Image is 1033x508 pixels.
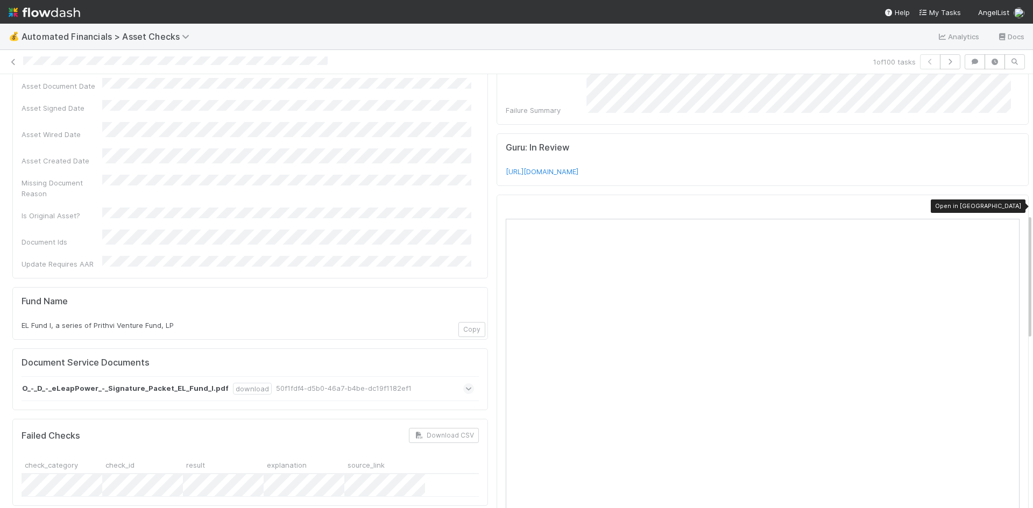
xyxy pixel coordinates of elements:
div: Update Requires AAR [22,259,102,269]
a: Analytics [937,30,980,43]
div: Is Original Asset? [22,210,102,221]
div: Asset Wired Date [22,129,102,140]
span: 💰 [9,32,19,41]
span: 1 of 100 tasks [873,56,916,67]
button: Copy [458,322,485,337]
h5: Guru: In Review [506,142,1020,153]
a: [URL][DOMAIN_NAME] [506,167,578,176]
div: Missing Document Reason [22,177,102,199]
button: Download CSV [409,428,479,443]
div: Asset Signed Date [22,103,102,113]
img: avatar_99e80e95-8f0d-4917-ae3c-b5dad577a2b5.png [1014,8,1024,18]
strong: O_-_D_-_eLeapPower_-_Signature_Packet_EL_Fund_I.pdf [22,383,229,395]
div: check_category [22,456,102,473]
img: logo-inverted-e16ddd16eac7371096b0.svg [9,3,80,22]
div: check_id [102,456,183,473]
div: Failure Summary [506,105,586,116]
h5: Fund Name [22,296,479,307]
div: result [183,456,264,473]
div: Asset Created Date [22,155,102,166]
div: Asset Document Date [22,81,102,91]
span: My Tasks [918,8,961,17]
h5: Failed Checks [22,431,80,441]
div: source_link [344,456,425,473]
span: EL Fund I, a series of Prithvi Venture Fund, LP [22,321,174,330]
span: AngelList [978,8,1009,17]
div: Document Ids [22,237,102,247]
div: Help [884,7,910,18]
h5: Document Service Documents [22,357,479,368]
div: 50f1fdf4-d5b0-46a7-b4be-dc19f1182ef1 [276,383,412,395]
a: Docs [997,30,1024,43]
span: Automated Financials > Asset Checks [22,31,195,42]
a: download [236,384,269,393]
div: explanation [264,456,344,473]
a: My Tasks [918,7,961,18]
